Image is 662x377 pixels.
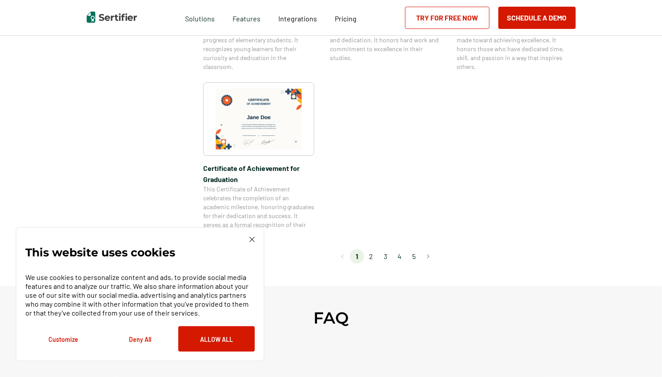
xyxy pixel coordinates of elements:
li: page 5 [407,249,421,263]
li: page 1 [350,249,364,263]
iframe: Chat Widget [618,334,662,377]
span: Solutions [185,12,215,23]
li: page 2 [364,249,378,263]
h2: FAQ [313,308,349,328]
a: Integrations [278,12,317,23]
button: Go to previous page [336,249,350,263]
span: Features [233,12,261,23]
button: Deny All [102,326,178,352]
span: This Certificate of Achievement celebrates the completion of an academic milestone, honoring grad... [203,185,314,238]
span: Integrations [278,14,317,23]
img: Sertifier | Digital Credentialing Platform [87,12,137,23]
a: Pricing [335,12,357,23]
span: This Olympic Certificate of Appreciation celebrates outstanding contributions made toward achievi... [457,18,568,71]
button: Schedule a Demo [498,7,576,29]
img: Certificate of Achievement for Graduation [216,89,302,150]
span: Certificate of Achievement for Graduation [203,162,314,185]
li: page 4 [393,249,407,263]
button: Allow All [178,326,255,352]
button: Customize [25,326,102,352]
button: Go to next page [421,249,435,263]
span: This Certificate of Achievement celebrates the academic milestones and progress of elementary stu... [203,18,314,71]
span: This Certificate of Achievement celebrates students’ academic progress and dedication. It honors ... [330,18,441,62]
a: Try for Free Now [405,7,489,29]
a: Certificate of Achievement for GraduationCertificate of Achievement for GraduationThis Certificat... [203,82,314,238]
li: page 3 [378,249,393,263]
img: Cookie Popup Close [249,237,255,242]
p: This website uses cookies [25,248,175,257]
span: Pricing [335,14,357,23]
p: We use cookies to personalize content and ads, to provide social media features and to analyze ou... [25,273,255,317]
